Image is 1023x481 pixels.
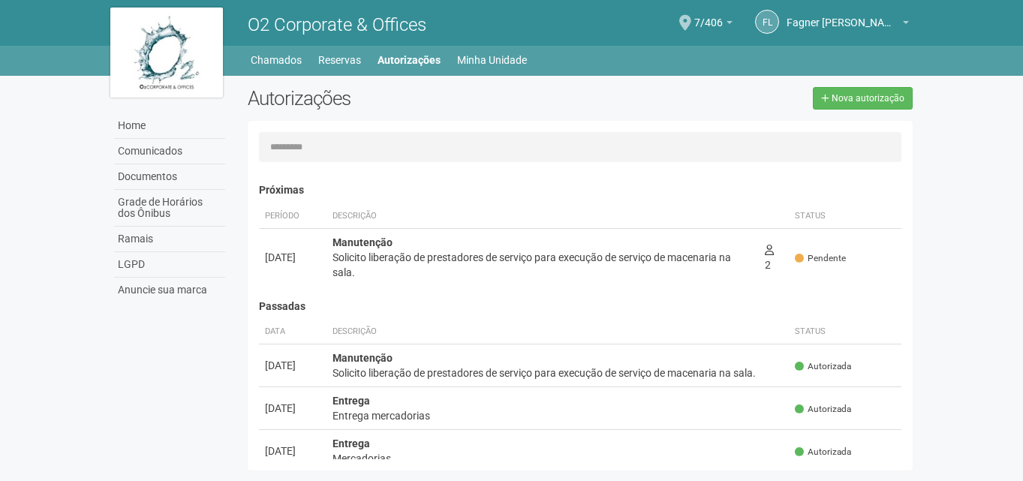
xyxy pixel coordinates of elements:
[332,236,393,248] strong: Manutenção
[259,301,902,312] h4: Passadas
[332,352,393,364] strong: Manutenção
[332,250,753,280] div: Solicito liberação de prestadores de serviço para execução de serviço de macenaria na sala.
[248,14,426,35] span: O2 Corporate & Offices
[259,204,326,229] th: Período
[789,204,901,229] th: Status
[332,395,370,407] strong: Entrega
[326,204,759,229] th: Descrição
[265,250,320,265] div: [DATE]
[787,19,909,31] a: Fagner [PERSON_NAME]
[832,93,904,104] span: Nova autorização
[114,139,225,164] a: Comunicados
[457,50,527,71] a: Minha Unidade
[795,446,851,458] span: Autorizada
[795,252,846,265] span: Pendente
[332,408,784,423] div: Entrega mercadorias
[813,87,913,110] a: Nova autorização
[765,244,774,271] span: 2
[694,19,733,31] a: 7/406
[248,87,569,110] h2: Autorizações
[265,401,320,416] div: [DATE]
[332,365,784,380] div: Solicito liberação de prestadores de serviço para execução de serviço de macenaria na sala.
[318,50,361,71] a: Reservas
[332,437,370,449] strong: Entrega
[114,113,225,139] a: Home
[110,8,223,98] img: logo.jpg
[259,320,326,344] th: Data
[114,164,225,190] a: Documentos
[378,50,441,71] a: Autorizações
[114,278,225,302] a: Anuncie sua marca
[265,358,320,373] div: [DATE]
[114,227,225,252] a: Ramais
[755,10,779,34] a: FL
[326,320,790,344] th: Descrição
[265,443,320,458] div: [DATE]
[694,2,723,29] span: 7/406
[787,2,899,29] span: Fagner Luz
[114,252,225,278] a: LGPD
[795,403,851,416] span: Autorizada
[795,360,851,373] span: Autorizada
[114,190,225,227] a: Grade de Horários dos Ônibus
[789,320,901,344] th: Status
[259,185,902,196] h4: Próximas
[332,451,784,466] div: Mercadorias
[251,50,302,71] a: Chamados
